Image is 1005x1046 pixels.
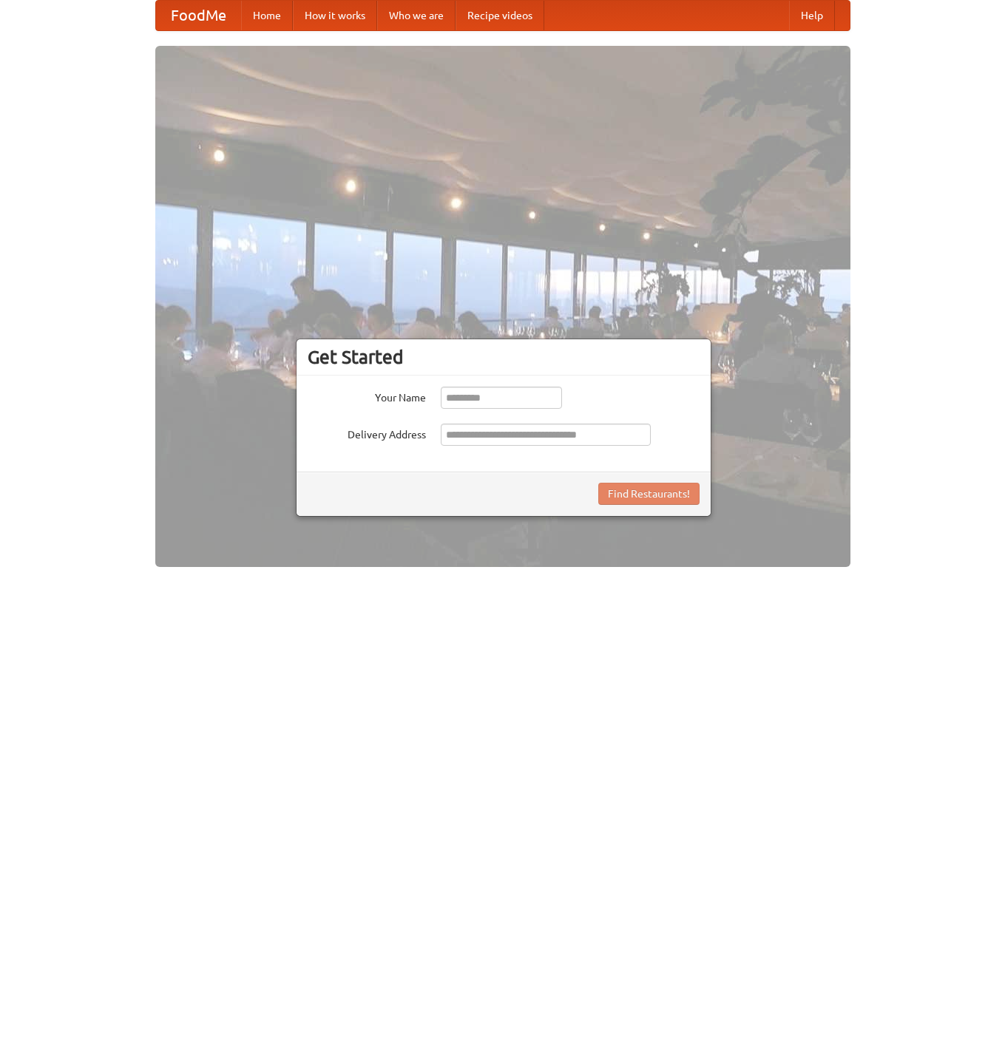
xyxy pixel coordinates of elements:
[308,346,700,368] h3: Get Started
[377,1,456,30] a: Who we are
[598,483,700,505] button: Find Restaurants!
[293,1,377,30] a: How it works
[156,1,241,30] a: FoodMe
[456,1,544,30] a: Recipe videos
[789,1,835,30] a: Help
[241,1,293,30] a: Home
[308,424,426,442] label: Delivery Address
[308,387,426,405] label: Your Name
